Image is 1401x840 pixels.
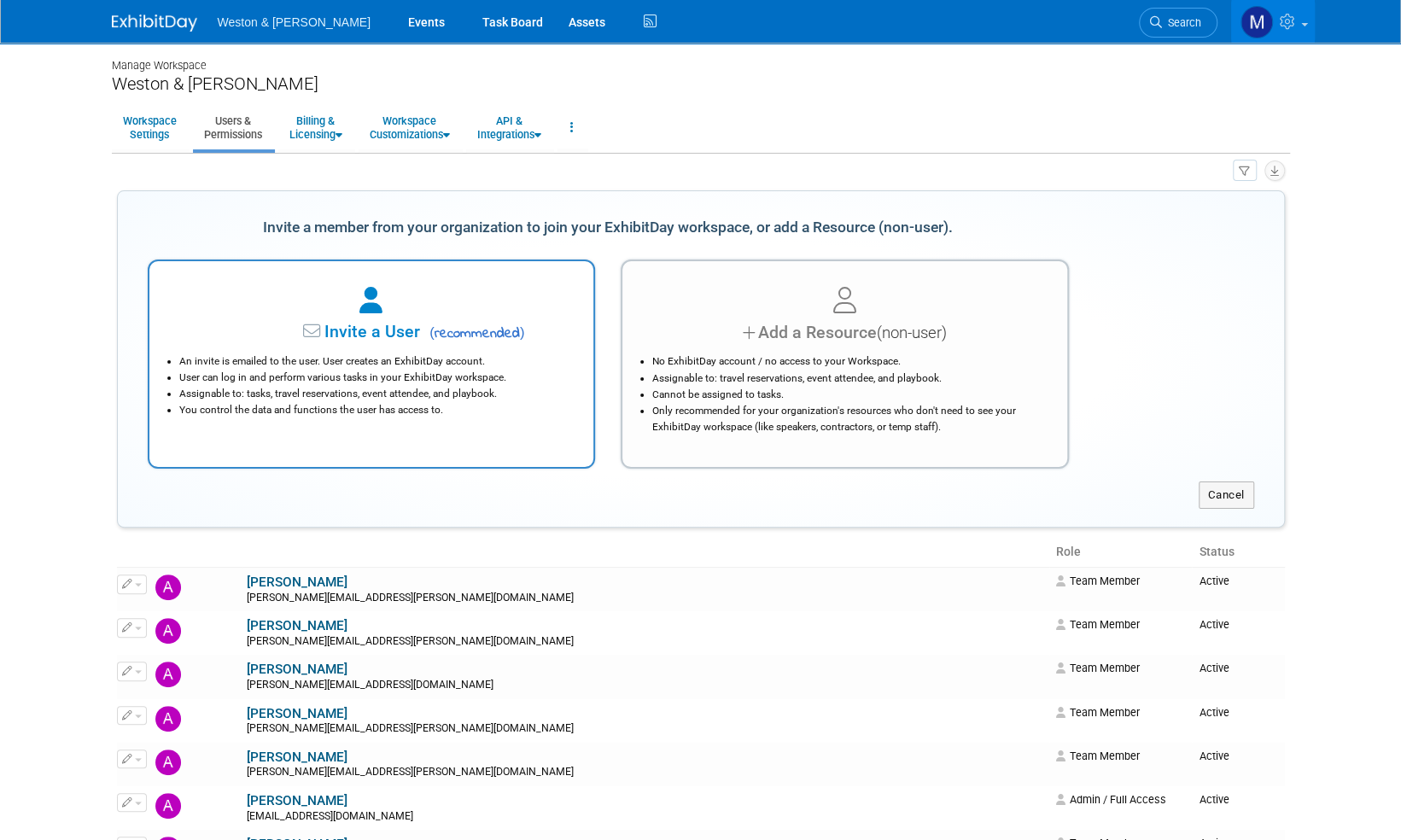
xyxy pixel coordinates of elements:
[247,679,1046,692] div: [PERSON_NAME][EMAIL_ADDRESS][DOMAIN_NAME]
[1192,538,1284,567] th: Status
[247,810,1046,824] div: [EMAIL_ADDRESS][DOMAIN_NAME]
[247,662,347,677] a: [PERSON_NAME]
[247,618,347,633] a: [PERSON_NAME]
[644,320,1046,345] div: Add a Resource
[1049,538,1192,567] th: Role
[1056,662,1140,674] span: Team Member
[218,15,371,29] span: Weston & [PERSON_NAME]
[1139,8,1217,38] a: Search
[1162,16,1201,29] span: Search
[652,353,1046,370] li: No ExhibitDay account / no access to your Workspace.
[877,324,947,342] span: (non-user)
[1199,575,1229,587] span: Active
[1056,706,1140,719] span: Team Member
[247,766,1046,779] div: [PERSON_NAME][EMAIL_ADDRESS][PERSON_NAME][DOMAIN_NAME]
[247,750,347,765] a: [PERSON_NAME]
[247,722,1046,736] div: [PERSON_NAME][EMAIL_ADDRESS][PERSON_NAME][DOMAIN_NAME]
[193,107,273,149] a: Users &Permissions
[112,43,1290,73] div: Manage Workspace
[1056,618,1140,631] span: Team Member
[155,793,181,819] img: Amelia Smith
[1199,618,1229,631] span: Active
[359,107,461,149] a: WorkspaceCustomizations
[1056,575,1140,587] span: Team Member
[652,387,1046,403] li: Cannot be assigned to tasks.
[466,107,552,149] a: API &Integrations
[112,15,197,32] img: ExhibitDay
[652,403,1046,435] li: Only recommended for your organization's resources who don't need to see your ExhibitDay workspac...
[155,575,181,600] img: Aaron Kearnan
[1199,706,1229,719] span: Active
[520,324,525,341] span: )
[247,575,347,590] a: [PERSON_NAME]
[148,209,1069,247] div: Invite a member from your organization to join your ExhibitDay workspace, or add a Resource (non-...
[1199,481,1254,509] button: Cancel
[424,324,524,344] span: recommended
[1056,793,1166,806] span: Admin / Full Access
[179,370,573,386] li: User can log in and perform various tasks in your ExhibitDay workspace.
[278,107,353,149] a: Billing &Licensing
[155,662,181,687] img: Alexandra Gaspar
[247,635,1046,649] div: [PERSON_NAME][EMAIL_ADDRESS][PERSON_NAME][DOMAIN_NAME]
[112,73,1290,95] div: Weston & [PERSON_NAME]
[247,793,347,808] a: [PERSON_NAME]
[247,592,1046,605] div: [PERSON_NAME][EMAIL_ADDRESS][PERSON_NAME][DOMAIN_NAME]
[155,618,181,644] img: Alex Simpson
[179,386,573,402] li: Assignable to: tasks, travel reservations, event attendee, and playbook.
[652,370,1046,387] li: Assignable to: travel reservations, event attendee, and playbook.
[218,322,420,341] span: Invite a User
[179,353,573,370] li: An invite is emailed to the user. User creates an ExhibitDay account.
[1240,6,1273,38] img: Mary Ann Trujillo
[1199,750,1229,762] span: Active
[1056,750,1140,762] span: Team Member
[112,107,188,149] a: WorkspaceSettings
[1199,662,1229,674] span: Active
[179,402,573,418] li: You control the data and functions the user has access to.
[155,706,181,732] img: Allie Goldberg
[247,706,347,721] a: [PERSON_NAME]
[1199,793,1229,806] span: Active
[429,324,435,341] span: (
[155,750,181,775] img: Amanda Gittings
